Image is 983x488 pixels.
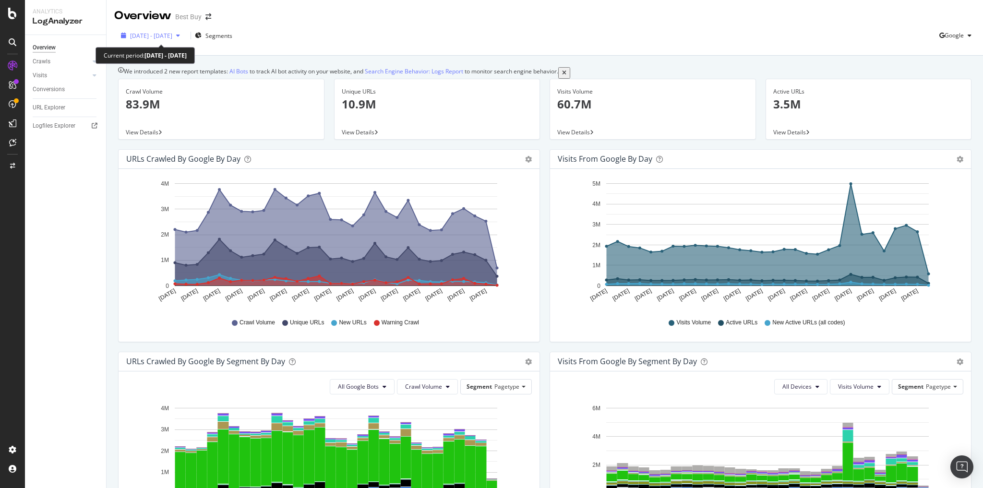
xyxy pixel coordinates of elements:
button: Visits Volume [830,379,889,394]
span: View Details [773,128,806,136]
text: 0 [597,282,600,289]
button: Segments [195,28,232,43]
svg: A chart. [558,177,961,310]
text: [DATE] [157,287,177,302]
text: [DATE] [700,287,719,302]
span: Google [945,31,964,39]
p: 3.5M [773,96,964,112]
div: gear [525,156,532,163]
div: Conversions [33,84,65,95]
div: We introduced 2 new report templates: to track AI bot activity on your website, and to monitor se... [124,67,558,78]
text: 3M [161,426,169,433]
span: Crawl Volume [405,382,442,391]
text: 4M [592,433,600,440]
text: 2M [592,241,600,248]
button: [DATE] - [DATE] [114,31,187,40]
div: Analytics [33,8,98,16]
span: Segments [205,32,232,40]
span: New URLs [339,319,366,327]
div: Open Intercom Messenger [950,455,973,478]
span: View Details [126,128,158,136]
text: [DATE] [358,287,377,302]
a: Visits [33,71,90,81]
text: [DATE] [446,287,466,302]
text: [DATE] [313,287,332,302]
span: All Google Bots [338,382,379,391]
text: [DATE] [900,287,919,302]
span: New Active URLs (all codes) [772,319,845,327]
button: All Google Bots [330,379,395,394]
div: Overview [33,43,56,53]
text: 2M [161,231,169,238]
div: Visits from Google By Segment By Day [558,357,697,366]
text: [DATE] [833,287,852,302]
span: [DATE] - [DATE] [130,32,172,40]
span: Crawl Volume [240,319,275,327]
text: [DATE] [468,287,488,302]
text: 3M [592,221,600,227]
text: 2M [592,462,600,468]
div: Unique URLs [342,87,533,96]
div: Active URLs [773,87,964,96]
text: [DATE] [656,287,675,302]
span: Segment [467,382,492,391]
div: Best Buy [175,12,202,22]
text: 1M [161,257,169,263]
a: Conversions [33,84,99,95]
div: gear [957,156,963,163]
text: [DATE] [291,287,310,302]
text: [DATE] [789,287,808,302]
button: Crawl Volume [397,379,458,394]
div: LogAnalyzer [33,16,98,27]
text: [DATE] [180,287,199,302]
div: URLs Crawled by Google by day [126,154,240,164]
div: Current period: [104,51,187,60]
text: [DATE] [380,287,399,302]
div: Visits from Google by day [558,154,652,164]
span: View Details [557,128,590,136]
text: 4M [592,201,600,207]
div: gear [525,358,532,365]
span: Visits Volume [676,319,711,327]
div: Visits Volume [557,87,748,96]
text: 0 [166,282,169,289]
span: Segment [898,382,923,391]
a: AI Bots [229,67,248,75]
div: Logfiles Explorer [33,121,75,131]
text: [DATE] [811,287,830,302]
span: View Details [342,128,374,136]
span: Pagetype [494,382,519,391]
text: [DATE] [202,287,221,302]
text: 4M [161,405,169,411]
button: close banner [558,67,570,78]
a: Overview [33,43,99,53]
text: [DATE] [744,287,764,302]
text: 2M [161,447,169,454]
div: Visits [33,71,47,81]
div: Crawl Volume [126,87,317,96]
text: [DATE] [878,287,897,302]
a: Logfiles Explorer [33,121,99,131]
text: [DATE] [611,287,631,302]
text: [DATE] [246,287,265,302]
text: [DATE] [767,287,786,302]
text: [DATE] [856,287,875,302]
text: [DATE] [678,287,697,302]
p: 10.9M [342,96,533,112]
text: [DATE] [269,287,288,302]
span: Unique URLs [290,319,324,327]
div: gear [957,358,963,365]
p: 83.9M [126,96,317,112]
div: Overview [114,8,171,24]
div: Crawls [33,57,50,67]
div: A chart. [126,177,529,310]
text: 1M [592,262,600,269]
span: Warning Crawl [382,319,419,327]
text: [DATE] [336,287,355,302]
span: All Devices [782,382,812,391]
text: 1M [161,469,169,476]
button: All Devices [774,379,827,394]
text: [DATE] [402,287,421,302]
span: Visits Volume [838,382,874,391]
